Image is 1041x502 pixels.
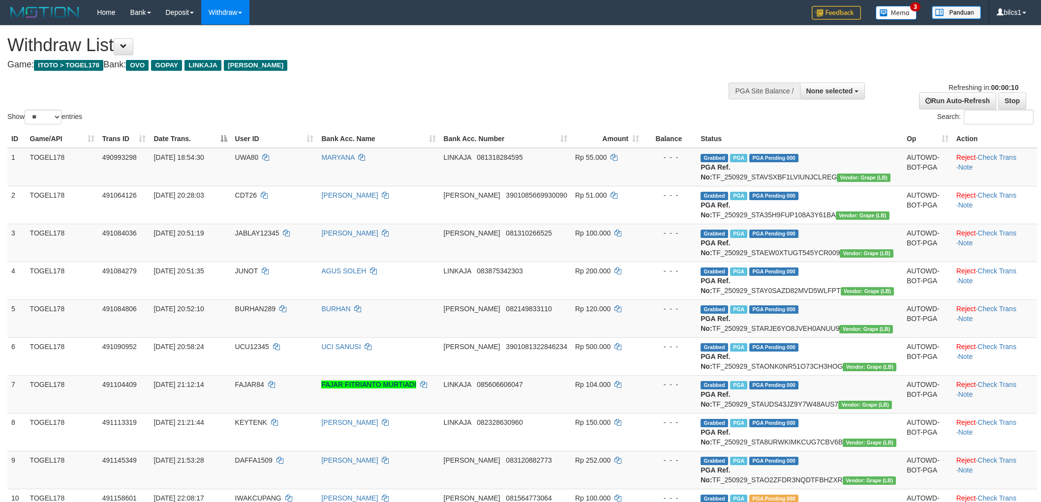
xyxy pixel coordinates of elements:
[701,267,728,276] span: Grabbed
[956,191,976,199] a: Reject
[126,60,149,71] span: OVO
[7,186,26,224] td: 2
[952,375,1037,413] td: · ·
[26,262,98,299] td: TOGEL178
[956,343,976,351] a: Reject
[153,381,204,388] span: [DATE] 21:12:14
[952,337,1037,375] td: · ·
[102,305,137,313] span: 491084806
[321,456,378,464] a: [PERSON_NAME]
[730,267,747,276] span: Marked by bilcs1
[153,191,204,199] span: [DATE] 20:28:03
[571,130,643,148] th: Amount: activate to sort column ascending
[730,192,747,200] span: Marked by bilcs1
[701,419,728,427] span: Grabbed
[701,230,728,238] span: Grabbed
[444,305,500,313] span: [PERSON_NAME]
[701,457,728,465] span: Grabbed
[956,494,976,502] a: Reject
[506,343,567,351] span: Copy 3901081322846234 to clipboard
[235,494,281,502] span: IWAKCUPANG
[956,456,976,464] a: Reject
[235,418,267,426] span: KEYTENK
[26,224,98,262] td: TOGEL178
[321,343,361,351] a: UCI SANUSI
[506,305,551,313] span: Copy 082149833110 to clipboard
[444,191,500,199] span: [PERSON_NAME]
[317,130,439,148] th: Bank Acc. Name: activate to sort column ascending
[919,92,996,109] a: Run Auto-Refresh
[34,60,103,71] span: ITOTO > TOGEL178
[153,153,204,161] span: [DATE] 18:54:30
[697,451,903,489] td: TF_250929_STAO2ZFDR3NQDTFBHZXR
[978,381,1016,388] a: Check Trans
[26,186,98,224] td: TOGEL178
[701,239,730,257] b: PGA Ref. No:
[7,60,684,70] h4: Game: Bank:
[956,153,976,161] a: Reject
[26,299,98,337] td: TOGEL178
[235,343,269,351] span: UCU12345
[903,375,952,413] td: AUTOWD-BOT-PGA
[647,228,693,238] div: - - -
[440,130,571,148] th: Bank Acc. Number: activate to sort column ascending
[749,267,798,276] span: PGA Pending
[235,191,257,199] span: CDT26
[701,466,730,484] b: PGA Ref. No:
[321,494,378,502] a: [PERSON_NAME]
[949,84,1018,91] span: Refreshing in:
[958,353,973,360] a: Note
[730,230,747,238] span: Marked by bilcs1
[7,110,82,124] label: Show entries
[749,305,798,314] span: PGA Pending
[26,451,98,489] td: TOGEL178
[729,83,799,99] div: PGA Site Balance /
[26,375,98,413] td: TOGEL178
[903,224,952,262] td: AUTOWD-BOT-PGA
[7,130,26,148] th: ID
[643,130,697,148] th: Balance
[838,401,892,409] span: Vendor URL: https://dashboard.q2checkout.com/secure
[956,418,976,426] a: Reject
[806,87,853,95] span: None selected
[7,375,26,413] td: 7
[903,299,952,337] td: AUTOWD-BOT-PGA
[910,2,920,11] span: 3
[958,163,973,171] a: Note
[749,343,798,352] span: PGA Pending
[958,466,973,474] a: Note
[477,267,522,275] span: Copy 083875342303 to clipboard
[701,192,728,200] span: Grabbed
[102,191,137,199] span: 491064126
[701,201,730,219] b: PGA Ref. No:
[444,153,471,161] span: LINKAJA
[730,343,747,352] span: Marked by bilcs1
[932,6,981,19] img: panduan.png
[153,267,204,275] span: [DATE] 20:51:35
[978,153,1016,161] a: Check Trans
[730,381,747,389] span: Marked by bilcs1
[153,456,204,464] span: [DATE] 21:53:28
[697,148,903,186] td: TF_250929_STAVSXBF1LVIUNJCLREG
[958,277,973,285] a: Note
[812,6,861,20] img: Feedback.jpg
[876,6,917,20] img: Button%20Memo.svg
[506,229,551,237] span: Copy 081310266525 to clipboard
[749,154,798,162] span: PGA Pending
[978,343,1016,351] a: Check Trans
[730,419,747,427] span: Marked by bilcs1
[697,375,903,413] td: TF_250929_STAUDS43JZ9Y7W48AUS7
[749,381,798,389] span: PGA Pending
[235,305,276,313] span: BURHAN289
[7,5,82,20] img: MOTION_logo.png
[956,381,976,388] a: Reject
[647,455,693,465] div: - - -
[903,262,952,299] td: AUTOWD-BOT-PGA
[98,130,150,148] th: Trans ID: activate to sort column ascending
[153,229,204,237] span: [DATE] 20:51:19
[321,191,378,199] a: [PERSON_NAME]
[843,363,896,371] span: Vendor URL: https://dashboard.q2checkout.com/secure
[730,154,747,162] span: Marked by bilcs1
[153,305,204,313] span: [DATE] 20:52:10
[321,305,350,313] a: BURHAN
